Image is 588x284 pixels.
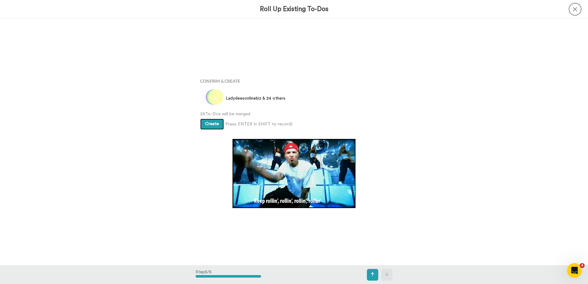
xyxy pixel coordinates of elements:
[196,266,261,284] div: Step 5 / 5
[580,263,585,268] span: 4
[232,139,356,208] img: 6EEDSeh.gif
[208,89,224,105] img: l.png
[225,121,292,127] span: Press ENTER (+ SHIFT to record)
[205,122,219,126] span: Create
[206,89,221,105] img: v.png
[200,119,224,130] button: Create
[200,111,388,117] span: 25 To-Dos will be merged
[567,263,582,278] iframe: Intercom live chat
[260,6,328,13] h3: Roll Up Existing To-Dos
[207,89,222,105] img: j.png
[226,95,285,101] span: Ladydeesonlinebiz & 24 others
[200,79,388,83] h4: Confirm & Create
